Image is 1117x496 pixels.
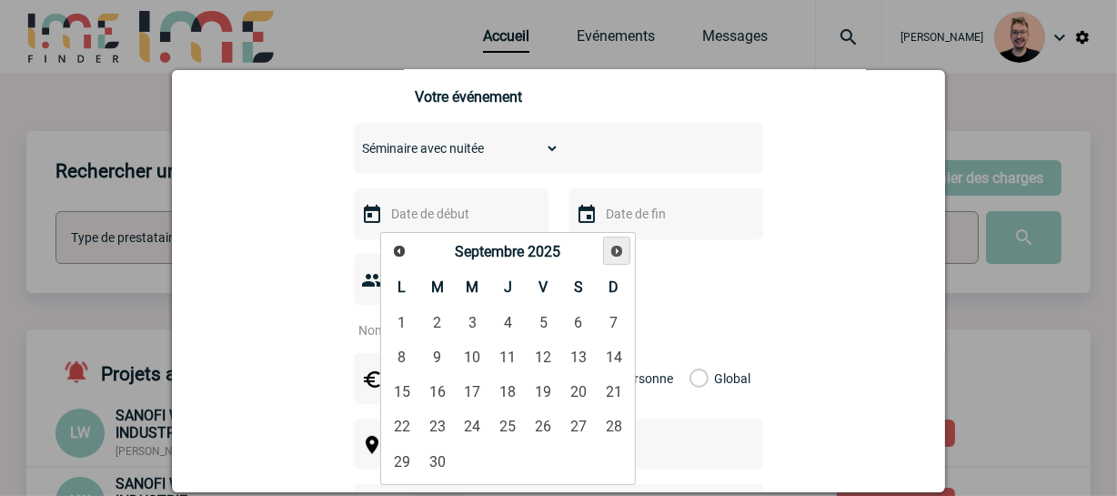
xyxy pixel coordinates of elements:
a: 11 [491,341,525,374]
a: 26 [527,410,560,443]
a: 28 [598,410,631,443]
a: 22 [385,410,418,443]
span: Mardi [431,278,444,296]
span: Suivant [609,244,624,258]
input: Date de fin [601,202,727,226]
a: 5 [527,307,560,339]
a: 2 [420,307,454,339]
a: 24 [456,410,489,443]
a: 25 [491,410,525,443]
a: 16 [420,376,454,409]
a: 18 [491,376,525,409]
a: 21 [598,376,631,409]
a: 13 [562,341,596,374]
a: 1 [385,307,418,339]
span: Lundi [397,278,406,296]
span: 2025 [528,243,560,260]
span: Samedi [574,278,583,296]
a: 6 [562,307,596,339]
span: Mercredi [467,278,479,296]
a: 4 [491,307,525,339]
a: Précédent [386,238,412,264]
a: 17 [456,376,489,409]
a: 15 [385,376,418,409]
a: 20 [562,376,596,409]
a: 30 [420,445,454,478]
a: 29 [385,445,418,478]
a: 3 [456,307,489,339]
a: 12 [527,341,560,374]
a: 23 [420,410,454,443]
h3: Votre événement [416,88,702,106]
a: 10 [456,341,489,374]
label: Global [689,353,701,404]
input: Date de début [387,202,512,226]
a: 19 [527,376,560,409]
a: 14 [598,341,631,374]
span: Vendredi [538,278,548,296]
a: 7 [598,307,631,339]
span: Jeudi [504,278,512,296]
span: Dimanche [609,278,619,296]
input: Nombre de participants [354,319,525,342]
span: Précédent [392,244,407,258]
span: Septembre [455,243,524,260]
a: 8 [385,341,418,374]
a: 27 [562,410,596,443]
a: Suivant [603,237,631,265]
a: 9 [420,341,454,374]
